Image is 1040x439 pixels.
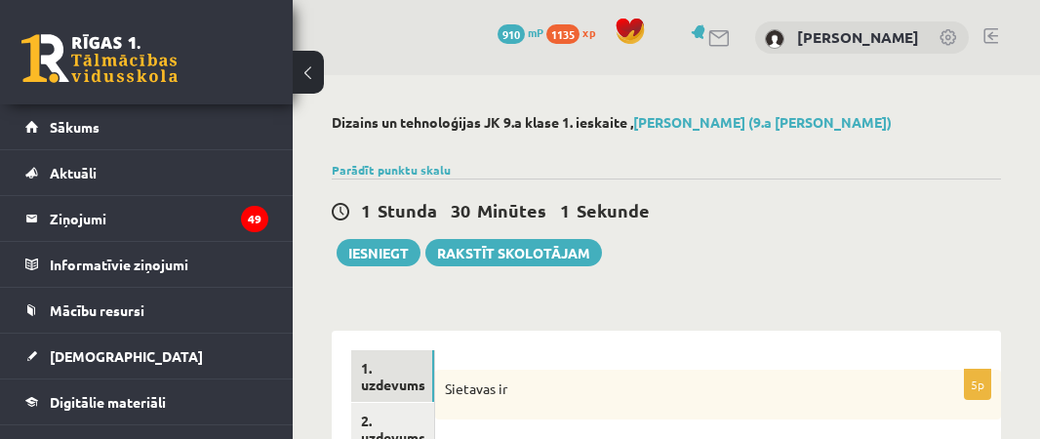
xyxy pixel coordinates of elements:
span: Stunda [378,199,437,221]
span: xp [582,24,595,40]
a: Informatīvie ziņojumi [25,242,268,287]
a: Aktuāli [25,150,268,195]
span: Sekunde [577,199,650,221]
a: Rīgas 1. Tālmācības vidusskola [21,34,178,83]
i: 49 [241,206,268,232]
img: Ivo Zuriko Ananidze [765,29,784,49]
a: Ziņojumi49 [25,196,268,241]
span: Aktuāli [50,164,97,181]
span: Sākums [50,118,100,136]
span: 1135 [546,24,580,44]
span: Minūtes [477,199,546,221]
button: Iesniegt [337,239,420,266]
legend: Informatīvie ziņojumi [50,242,268,287]
span: [DEMOGRAPHIC_DATA] [50,347,203,365]
a: 1. uzdevums [351,350,434,403]
span: 1 [560,199,570,221]
span: 30 [451,199,470,221]
legend: Ziņojumi [50,196,268,241]
p: 5p [964,369,991,400]
h2: Dizains un tehnoloģijas JK 9.a klase 1. ieskaite , [332,114,1001,131]
a: [DEMOGRAPHIC_DATA] [25,334,268,379]
a: [PERSON_NAME] (9.a [PERSON_NAME]) [633,113,892,131]
a: 910 mP [498,24,543,40]
span: 1 [361,199,371,221]
span: 910 [498,24,525,44]
span: mP [528,24,543,40]
a: Rakstīt skolotājam [425,239,602,266]
p: Sietavas ir [445,379,894,399]
span: Mācību resursi [50,301,144,319]
span: Digitālie materiāli [50,393,166,411]
a: Digitālie materiāli [25,379,268,424]
a: [PERSON_NAME] [797,27,919,47]
a: 1135 xp [546,24,605,40]
a: Mācību resursi [25,288,268,333]
a: Parādīt punktu skalu [332,162,451,178]
a: Sākums [25,104,268,149]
